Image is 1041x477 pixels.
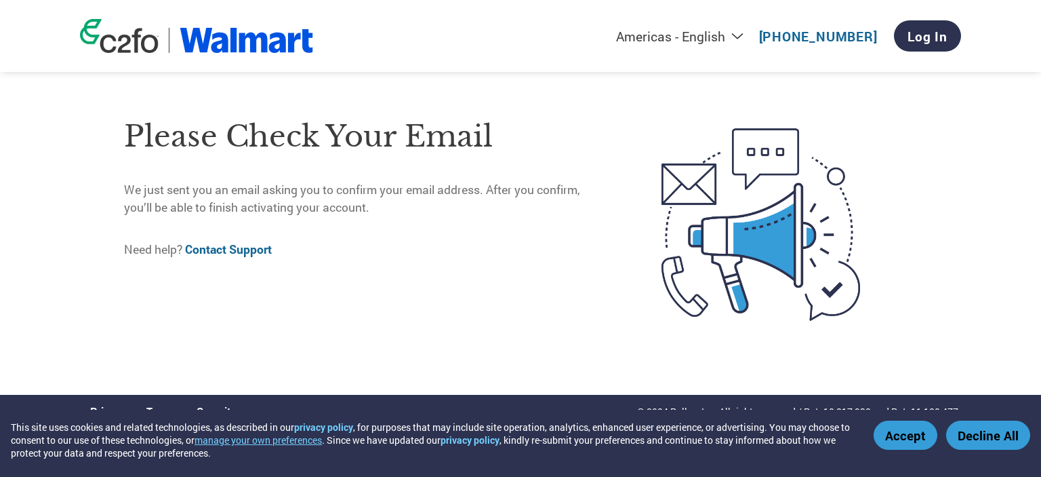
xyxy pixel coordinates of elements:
[124,241,605,259] p: Need help?
[894,20,961,52] a: Log In
[195,434,322,446] button: manage your own preferences
[124,115,605,159] h1: Please check your email
[124,181,605,217] p: We just sent you an email asking you to confirm your email address. After you confirm, you’ll be ...
[90,404,126,419] a: Privacy
[180,28,313,53] img: Walmart
[759,28,878,45] a: [PHONE_NUMBER]
[11,421,854,459] div: This site uses cookies and related technologies, as described in our , for purposes that may incl...
[605,104,917,345] img: open-email
[197,404,237,419] a: Security
[874,421,937,450] button: Accept
[185,242,272,257] a: Contact Support
[637,404,961,419] p: © 2024 Pollen, Inc. All rights reserved / Pat. 10,817,932 and Pat. 11,100,477.
[441,434,499,446] a: privacy policy
[294,421,353,434] a: privacy policy
[80,19,159,53] img: c2fo logo
[146,404,176,419] a: Terms
[946,421,1030,450] button: Decline All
